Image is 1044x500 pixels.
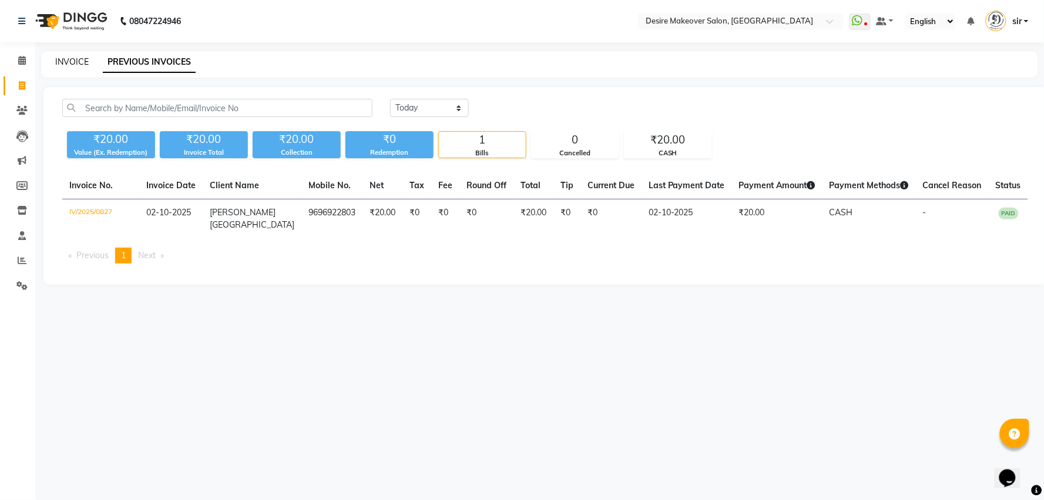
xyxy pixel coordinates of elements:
[55,56,89,67] a: INVOICE
[210,180,259,191] span: Client Name
[732,199,823,239] td: ₹20.00
[466,180,506,191] span: Round Off
[253,148,341,158] div: Collection
[345,131,434,148] div: ₹0
[625,148,711,158] div: CASH
[439,132,526,148] div: 1
[923,180,982,191] span: Cancel Reason
[459,199,513,239] td: ₹0
[625,132,711,148] div: ₹20.00
[999,208,1019,219] span: PAID
[986,11,1006,31] img: sir
[67,131,155,148] div: ₹20.00
[62,199,139,239] td: IV/2025/0827
[1012,15,1022,28] span: sir
[409,180,424,191] span: Tax
[62,248,1028,264] nav: Pagination
[521,180,541,191] span: Total
[438,180,452,191] span: Fee
[431,199,459,239] td: ₹0
[588,180,635,191] span: Current Due
[580,199,642,239] td: ₹0
[532,132,619,148] div: 0
[103,52,196,73] a: PREVIOUS INVOICES
[138,250,156,261] span: Next
[76,250,109,261] span: Previous
[62,99,372,117] input: Search by Name/Mobile/Email/Invoice No
[739,180,815,191] span: Payment Amount
[830,207,853,218] span: CASH
[362,199,402,239] td: ₹20.00
[146,180,196,191] span: Invoice Date
[210,219,294,230] span: [GEOGRAPHIC_DATA]
[160,148,248,158] div: Invoice Total
[370,180,384,191] span: Net
[121,250,126,261] span: 1
[532,148,619,158] div: Cancelled
[923,207,926,218] span: -
[146,207,191,218] span: 02-10-2025
[513,199,553,239] td: ₹20.00
[69,180,113,191] span: Invoice No.
[67,148,155,158] div: Value (Ex. Redemption)
[301,199,362,239] td: 9696922803
[649,180,725,191] span: Last Payment Date
[439,148,526,158] div: Bills
[560,180,573,191] span: Tip
[996,180,1021,191] span: Status
[995,453,1032,488] iframe: chat widget
[308,180,351,191] span: Mobile No.
[160,131,248,148] div: ₹20.00
[642,199,732,239] td: 02-10-2025
[830,180,909,191] span: Payment Methods
[210,207,276,218] span: [PERSON_NAME]
[553,199,580,239] td: ₹0
[345,148,434,158] div: Redemption
[129,5,181,38] b: 08047224946
[30,5,110,38] img: logo
[253,131,341,148] div: ₹20.00
[402,199,431,239] td: ₹0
